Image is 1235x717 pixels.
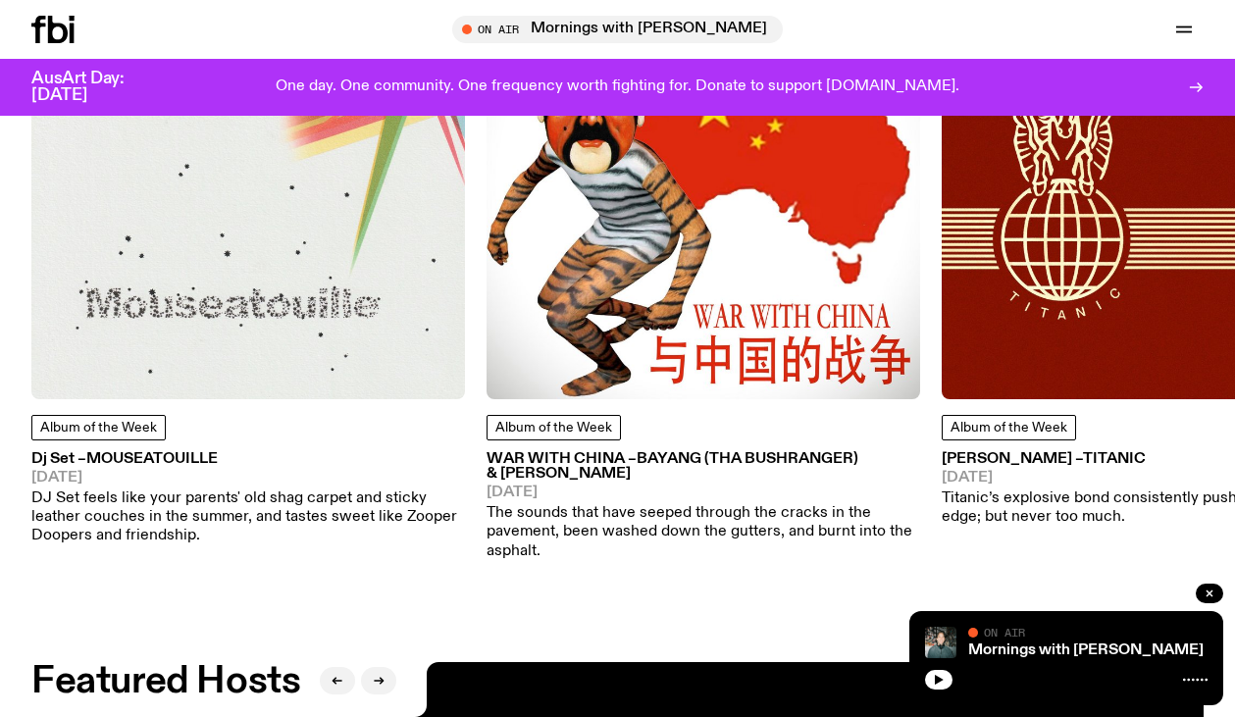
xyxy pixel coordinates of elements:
p: DJ Set feels like your parents' old shag carpet and sticky leather couches in the summer, and tas... [31,489,465,546]
a: WAR WITH CHINA –BAYANG (tha Bushranger) & [PERSON_NAME][DATE]The sounds that have seeped through ... [487,452,920,561]
span: Titanic [1083,451,1146,467]
p: The sounds that have seeped through the cracks in the pavement, been washed down the gutters, and... [487,504,920,561]
a: Album of the Week [942,415,1076,440]
a: Album of the Week [487,415,621,440]
span: BAYANG (tha Bushranger) & [PERSON_NAME] [487,451,858,482]
span: [DATE] [487,486,920,500]
a: Mornings with [PERSON_NAME] [968,642,1204,658]
p: One day. One community. One frequency worth fighting for. Donate to support [DOMAIN_NAME]. [276,78,959,96]
span: Mouseatouille [86,451,218,467]
span: On Air [984,626,1025,639]
h2: Featured Hosts [31,664,300,699]
img: Radio presenter Ben Hansen sits in front of a wall of photos and an fbi radio sign. Film photo. B... [925,627,956,658]
h3: Dj Set – [31,452,465,467]
a: Dj Set –Mouseatouille[DATE]DJ Set feels like your parents' old shag carpet and sticky leather cou... [31,452,465,546]
span: Album of the Week [40,421,157,435]
a: Album of the Week [31,415,166,440]
button: On AirMornings with [PERSON_NAME] [452,16,783,43]
span: Album of the Week [495,421,612,435]
h3: WAR WITH CHINA – [487,452,920,482]
span: Album of the Week [951,421,1067,435]
h3: AusArt Day: [DATE] [31,71,157,104]
span: [DATE] [31,471,465,486]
